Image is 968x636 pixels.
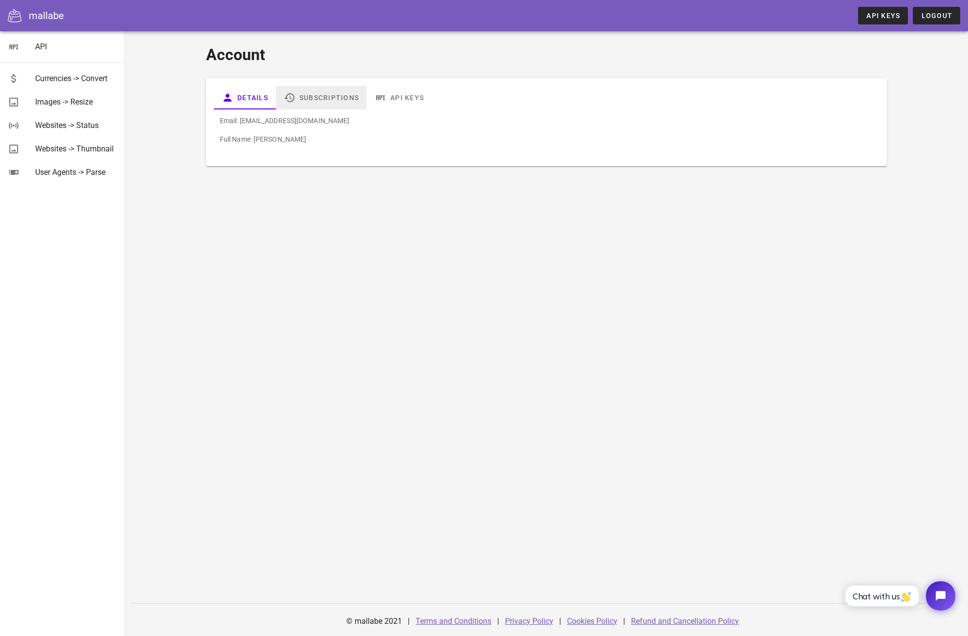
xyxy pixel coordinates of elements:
p: Full Name: [PERSON_NAME] [220,134,873,145]
div: Websites -> Status [35,121,117,130]
a: Terms and Conditions [416,616,491,626]
div: mallabe [29,8,64,23]
p: Email: [EMAIL_ADDRESS][DOMAIN_NAME] [220,115,873,126]
button: Logout [913,7,960,24]
iframe: Tidio Chat [835,573,964,619]
a: Refund and Cancellation Policy [631,616,739,626]
div: Images -> Resize [35,97,117,106]
div: | [623,610,625,633]
a: API Keys [367,86,432,109]
div: Currencies -> Convert [35,74,117,83]
div: | [559,610,561,633]
a: API Keys [858,7,908,24]
span: API Keys [866,12,900,20]
h1: Account [206,43,887,66]
a: Details [214,86,276,109]
a: Privacy Policy [505,616,553,626]
div: | [497,610,499,633]
a: Subscriptions [276,86,367,109]
div: User Agents -> Parse [35,168,117,177]
div: © mallabe 2021 [340,610,408,633]
div: API [35,42,117,51]
a: Cookies Policy [567,616,617,626]
div: | [408,610,410,633]
div: Websites -> Thumbnail [35,144,117,153]
span: Logout [921,12,952,20]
